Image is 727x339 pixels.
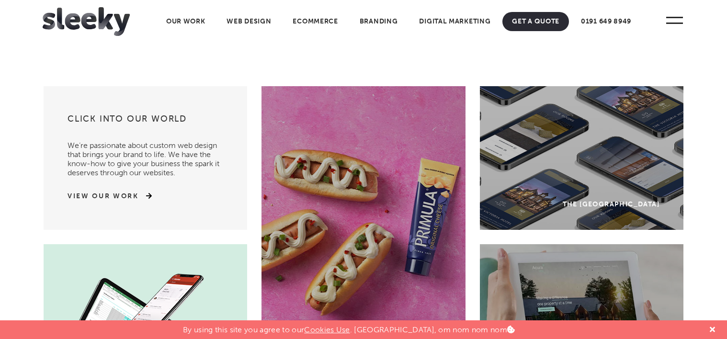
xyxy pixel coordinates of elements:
[408,320,442,328] div: Primula
[68,192,139,201] a: View Our Work
[283,12,347,31] a: Ecommerce
[480,86,683,230] a: The [GEOGRAPHIC_DATA]
[43,7,130,36] img: Sleeky Web Design Newcastle
[68,131,223,177] p: We’re passionate about custom web design that brings your brand to life. We have the know-how to ...
[183,320,515,334] p: By using this site you agree to our . [GEOGRAPHIC_DATA], om nom nom nom
[217,12,281,31] a: Web Design
[563,200,659,208] div: The [GEOGRAPHIC_DATA]
[502,12,569,31] a: Get A Quote
[304,325,350,334] a: Cookies Use
[157,12,215,31] a: Our Work
[350,12,408,31] a: Branding
[139,192,152,199] img: arrow
[68,113,223,131] h3: Click into our world
[409,12,500,31] a: Digital Marketing
[571,12,641,31] a: 0191 649 8949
